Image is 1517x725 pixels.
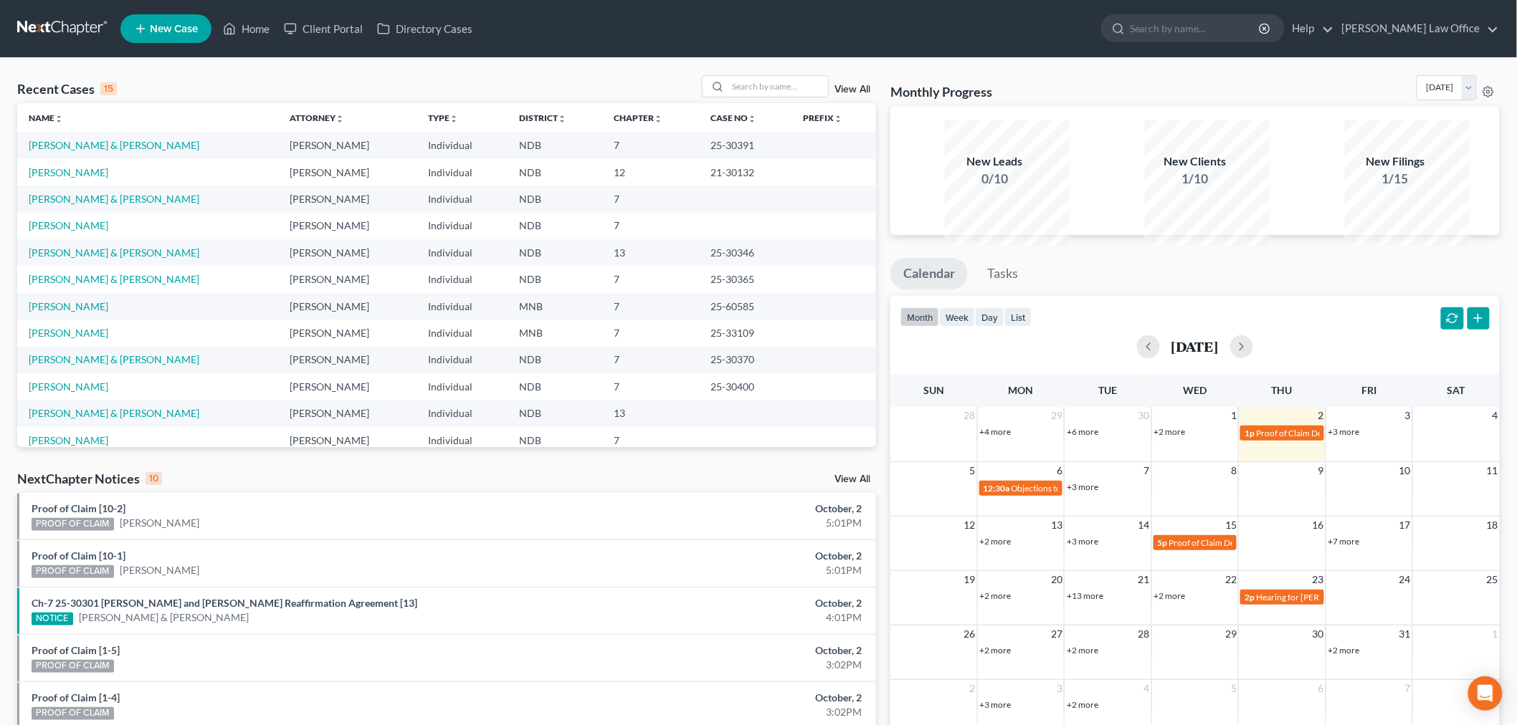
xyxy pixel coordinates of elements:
div: October, 2 [594,596,862,610]
span: Wed [1183,384,1207,396]
span: 30 [1311,625,1326,643]
span: 10 [1398,462,1412,479]
div: 3:02PM [594,658,862,672]
td: 7 [602,320,699,346]
a: Directory Cases [370,16,480,42]
a: [PERSON_NAME] & [PERSON_NAME] [29,353,199,365]
td: Individual [417,320,508,346]
a: +3 more [1067,536,1098,547]
a: [PERSON_NAME] [120,563,199,577]
a: Proof of Claim [10-1] [32,549,125,562]
i: unfold_more [654,115,662,123]
td: [PERSON_NAME] [278,400,417,427]
div: PROOF OF CLAIM [32,565,114,578]
a: [PERSON_NAME] & [PERSON_NAME] [29,246,199,259]
span: 29 [1050,407,1064,424]
td: MNB [508,320,602,346]
a: Nameunfold_more [29,112,63,123]
span: 19 [963,571,977,588]
td: 25-30400 [699,373,792,400]
td: NDB [508,373,602,400]
td: 25-30370 [699,347,792,373]
a: +7 more [1328,536,1360,547]
span: 28 [963,407,977,424]
span: 4 [1491,407,1500,424]
button: list [1004,307,1032,327]
a: +6 more [1067,426,1098,437]
div: October, 2 [594,549,862,563]
div: PROOF OF CLAIM [32,518,114,531]
a: Tasks [974,258,1031,289]
td: NDB [508,347,602,373]
a: [PERSON_NAME] & [PERSON_NAME] [79,610,249,625]
a: Help [1285,16,1333,42]
a: [PERSON_NAME] [29,219,108,231]
td: [PERSON_NAME] [278,159,417,186]
span: 5 [1230,680,1238,697]
a: [PERSON_NAME] & [PERSON_NAME] [29,407,199,419]
td: [PERSON_NAME] [278,132,417,158]
div: New Clients [1145,153,1245,170]
span: 22 [1224,571,1238,588]
span: New Case [150,24,198,34]
div: PROOF OF CLAIM [32,660,114,673]
a: View All [834,474,870,484]
td: Individual [417,159,508,186]
td: 25-30346 [699,239,792,266]
td: NDB [508,427,602,453]
a: Proof of Claim [1-4] [32,691,120,704]
td: 25-30391 [699,132,792,158]
a: [PERSON_NAME] [120,516,199,530]
h3: Monthly Progress [890,83,992,100]
a: +2 more [1328,645,1360,656]
td: Individual [417,239,508,266]
td: NDB [508,132,602,158]
input: Search by name... [728,76,828,97]
a: +2 more [1067,645,1098,656]
td: 21-30132 [699,159,792,186]
td: NDB [508,159,602,186]
i: unfold_more [834,115,843,123]
span: Thu [1272,384,1293,396]
td: 7 [602,186,699,212]
span: 6 [1055,462,1064,479]
div: October, 2 [594,643,862,658]
td: Individual [417,347,508,373]
td: NDB [508,400,602,427]
span: 6 [1317,680,1326,697]
div: October, 2 [594,501,862,516]
span: 2 [969,680,977,697]
td: 7 [602,293,699,320]
td: NDB [508,213,602,239]
a: [PERSON_NAME] [29,327,108,339]
td: [PERSON_NAME] [278,186,417,212]
span: 1p [1245,428,1255,438]
span: 18 [1485,517,1500,534]
span: Proof of Claim Deadline - Government for [PERSON_NAME] [1169,537,1394,548]
span: 5 [969,462,977,479]
span: 16 [1311,517,1326,534]
a: +3 more [1328,426,1360,437]
td: Individual [417,132,508,158]
td: Individual [417,293,508,320]
td: Individual [417,213,508,239]
span: 17 [1398,517,1412,534]
td: Individual [417,373,508,400]
td: [PERSON_NAME] [278,266,417,292]
td: 13 [602,239,699,266]
span: 26 [963,625,977,643]
td: Individual [417,266,508,292]
span: 2 [1317,407,1326,424]
td: 12 [602,159,699,186]
i: unfold_more [558,115,566,123]
td: 13 [602,400,699,427]
span: 12:30a [984,483,1010,494]
td: [PERSON_NAME] [278,320,417,346]
td: Individual [417,186,508,212]
i: unfold_more [54,115,63,123]
a: Districtunfold_more [519,112,566,123]
div: 5:01PM [594,516,862,530]
div: 3:02PM [594,705,862,719]
a: Calendar [890,258,968,289]
a: +2 more [980,645,1012,656]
